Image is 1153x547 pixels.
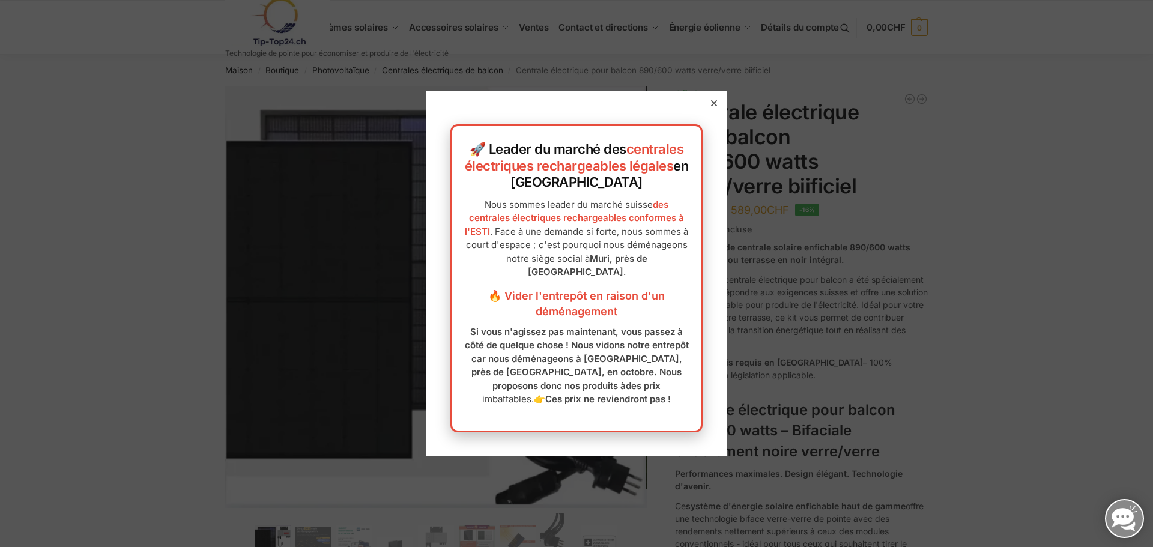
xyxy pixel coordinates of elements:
a: des centrales électriques rechargeables conformes à l'ESTI [465,199,684,237]
font: en [GEOGRAPHIC_DATA] [510,158,688,190]
font: imbattables [482,393,531,405]
font: . [623,266,626,277]
font: 👉 [534,393,545,405]
font: Si vous n'agissez pas maintenant, vous passez à côté de quelque chose ! Nous vidons notre entrepô... [465,326,689,391]
font: 🔥 Vider l'entrepôt en raison d'un déménagement [488,289,665,318]
font: . Face à une demande si forte, nous sommes à court d'espace ; c'est pourquoi nous déménageons not... [466,226,689,264]
font: . [531,393,534,405]
font: Nous sommes leader du marché suisse [485,199,653,210]
a: centrales électriques rechargeables légales [465,141,684,174]
font: 🚀 Leader du marché des [470,141,626,157]
font: des prix [626,380,661,391]
font: Ces prix ne reviendront pas ! [545,393,671,405]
